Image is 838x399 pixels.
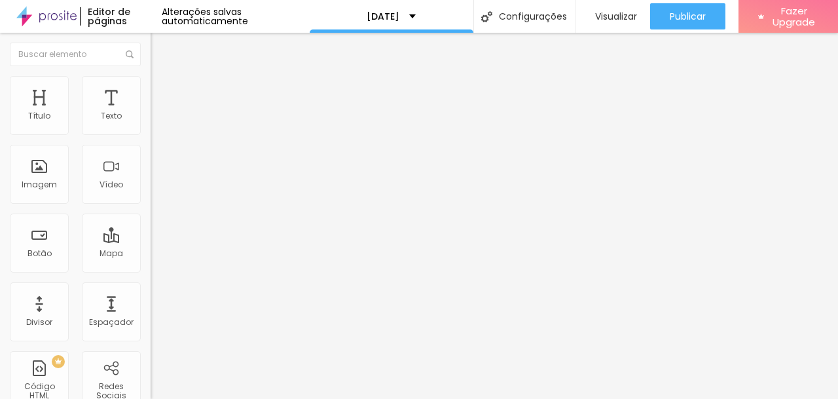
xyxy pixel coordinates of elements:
div: Divisor [26,318,52,327]
div: Editor de páginas [80,7,162,26]
div: Botão [27,249,52,258]
span: Publicar [670,11,706,22]
button: Publicar [650,3,725,29]
div: Espaçador [89,318,134,327]
img: Icone [481,11,492,22]
div: Vídeo [100,180,123,189]
span: Visualizar [595,11,637,22]
div: Imagem [22,180,57,189]
button: Visualizar [575,3,650,29]
div: Alterações salvas automaticamente [162,7,310,26]
input: Buscar elemento [10,43,141,66]
div: Título [28,111,50,121]
img: Icone [126,50,134,58]
span: Fazer Upgrade [769,5,818,28]
div: Mapa [100,249,123,258]
p: [DATE] [367,12,399,21]
div: Texto [101,111,122,121]
iframe: Editor [151,33,838,399]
